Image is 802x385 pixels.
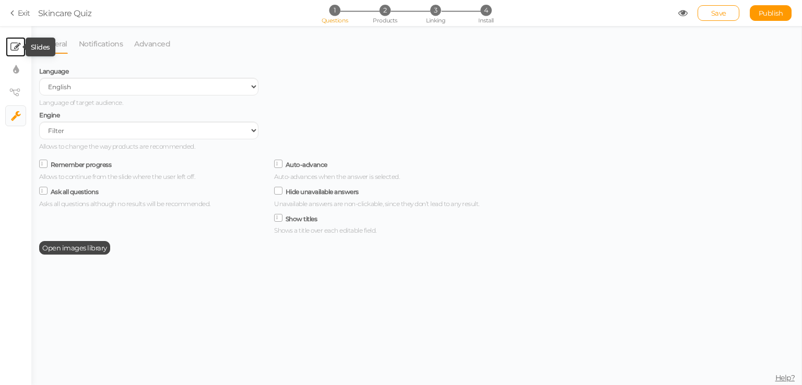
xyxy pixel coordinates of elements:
span: Help? [775,373,795,382]
a: Exit [10,8,30,18]
span: Questions [322,17,348,24]
span: Auto-advances when the answer is selected. [274,173,399,181]
span: Allows to continue from the slide where the user left off. [39,173,195,181]
span: Save [711,9,726,17]
div: Skincare Quiz [38,7,92,19]
span: 4 [480,5,491,16]
a: Advanced [134,34,171,54]
span: Shows a title over each editable field. [274,226,376,234]
label: Remember progress [51,161,112,169]
span: Open images library [42,244,107,252]
a: Slides [6,37,26,57]
li: Slides [5,37,26,57]
label: Show titles [286,215,317,223]
label: Auto-advance [286,161,327,169]
span: Products [373,17,397,24]
li: 1 Questions [310,5,359,16]
div: Save [698,5,739,21]
span: Asks all questions although no results will be recommended. [39,200,210,208]
span: Language of target audience. [39,99,123,106]
li: 3 Linking [411,5,460,16]
label: Hide unavailable answers [286,188,359,196]
span: Language [39,67,68,75]
li: 4 Install [462,5,510,16]
span: Unavailable answers are non-clickable, since they don’t lead to any result. [274,200,479,208]
span: Linking [426,17,445,24]
span: Engine [39,111,60,119]
span: Publish [759,9,783,17]
span: 2 [380,5,391,16]
a: General [39,34,68,54]
span: 1 [329,5,340,16]
span: Install [478,17,493,24]
span: Allows to change the way products are recommended. [39,142,195,150]
span: 3 [430,5,441,16]
a: Notifications [78,34,124,54]
label: Ask all questions [51,188,99,196]
li: 2 Products [361,5,409,16]
tip-tip: Slides [31,43,50,51]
